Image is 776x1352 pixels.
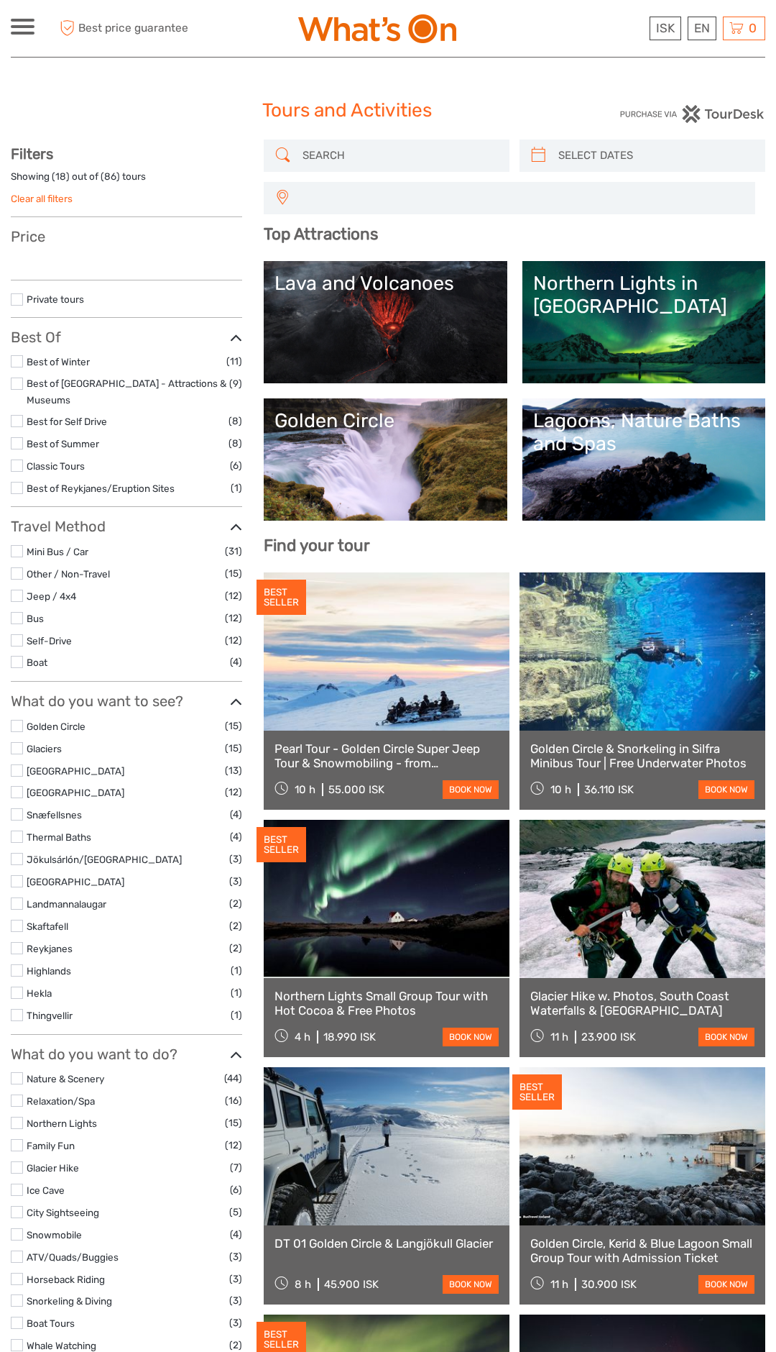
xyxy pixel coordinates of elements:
[295,1031,310,1043] span: 4 h
[550,783,571,796] span: 10 h
[11,170,242,192] div: Showing ( ) out of ( ) tours
[584,783,634,796] div: 36.110 ISK
[104,170,116,183] label: 86
[297,143,502,168] input: SEARCH
[656,21,675,35] span: ISK
[27,921,68,932] a: Skaftafell
[530,989,754,1018] a: Glacier Hike w. Photos, South Coast Waterfalls & [GEOGRAPHIC_DATA]
[550,1278,568,1291] span: 11 h
[443,780,499,799] a: book now
[229,940,242,956] span: (2)
[225,1115,242,1131] span: (15)
[27,568,110,580] a: Other / Non-Travel
[27,1162,79,1174] a: Glacier Hike
[533,409,754,456] div: Lagoons, Nature Baths and Spas
[27,1140,75,1151] a: Family Fun
[229,375,242,392] span: (9)
[229,895,242,912] span: (2)
[229,918,242,934] span: (2)
[747,21,759,35] span: 0
[27,1251,119,1263] a: ATV/Quads/Buggies
[619,105,765,123] img: PurchaseViaTourDesk.png
[225,1137,242,1154] span: (12)
[295,1278,311,1291] span: 8 h
[11,145,53,163] strong: Filters
[228,435,242,452] span: (8)
[581,1278,637,1291] div: 30.900 ISK
[27,1295,112,1307] a: Snorkeling & Diving
[274,741,499,771] a: Pearl Tour - Golden Circle Super Jeep Tour & Snowmobiling - from [GEOGRAPHIC_DATA]
[443,1275,499,1294] a: book now
[27,1010,73,1021] a: Thingvellir
[230,828,242,845] span: (4)
[27,765,124,777] a: [GEOGRAPHIC_DATA]
[230,654,242,670] span: (4)
[27,1317,75,1329] a: Boat Tours
[27,657,47,668] a: Boat
[274,272,496,373] a: Lava and Volcanoes
[27,590,76,602] a: Jeep / 4x4
[27,1229,82,1241] a: Snowmobile
[27,831,91,843] a: Thermal Baths
[27,613,44,624] a: Bus
[27,721,86,732] a: Golden Circle
[27,965,71,977] a: Highlands
[27,987,52,999] a: Hekla
[27,356,90,367] a: Best of Winter
[27,876,124,887] a: [GEOGRAPHIC_DATA]
[257,827,306,863] div: BEST SELLER
[231,1007,242,1023] span: (1)
[698,1275,754,1294] a: book now
[225,718,242,734] span: (15)
[225,632,242,649] span: (12)
[27,483,175,494] a: Best of Reykjanes/Eruption Sites
[11,518,242,535] h3: Travel Method
[274,989,499,1018] a: Northern Lights Small Group Tour with Hot Cocoa & Free Photos
[27,943,73,954] a: Reykjanes
[230,457,242,474] span: (6)
[228,413,242,429] span: (8)
[230,806,242,823] span: (4)
[27,460,85,472] a: Classic Tours
[225,784,242,800] span: (12)
[698,780,754,799] a: book now
[443,1028,499,1046] a: book now
[530,741,754,771] a: Golden Circle & Snorkeling in Silfra Minibus Tour | Free Underwater Photos
[27,438,99,449] a: Best of Summer
[27,743,62,754] a: Glaciers
[274,1236,499,1251] a: DT 01 Golden Circle & Langjökull Glacier
[225,1092,242,1109] span: (16)
[533,272,754,373] a: Northern Lights in [GEOGRAPHIC_DATA]
[550,1031,568,1043] span: 11 h
[27,1095,95,1107] a: Relaxation/Spa
[11,193,73,204] a: Clear all filters
[56,17,200,40] span: Best price guarantee
[225,762,242,779] span: (13)
[230,1226,242,1243] span: (4)
[27,416,107,427] a: Best for Self Drive
[229,1248,242,1265] span: (3)
[27,635,72,647] a: Self-Drive
[27,1184,65,1196] a: Ice Cave
[295,783,315,796] span: 10 h
[27,787,124,798] a: [GEOGRAPHIC_DATA]
[231,985,242,1001] span: (1)
[27,898,106,910] a: Landmannalaugar
[298,14,456,43] img: What's On
[55,170,66,183] label: 18
[324,1278,379,1291] div: 45.900 ISK
[231,962,242,979] span: (1)
[27,1073,104,1084] a: Nature & Scenery
[27,378,226,406] a: Best of [GEOGRAPHIC_DATA] - Attractions & Museums
[27,546,88,557] a: Mini Bus / Car
[262,99,514,122] h1: Tours and Activities
[264,536,370,555] b: Find your tour
[11,329,242,346] h3: Best Of
[229,873,242,890] span: (3)
[533,409,754,510] a: Lagoons, Nature Baths and Spas
[27,809,82,821] a: Snæfellsnes
[225,543,242,559] span: (31)
[581,1031,636,1043] div: 23.900 ISK
[553,143,758,168] input: SELECT DATES
[27,1274,105,1285] a: Horseback Riding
